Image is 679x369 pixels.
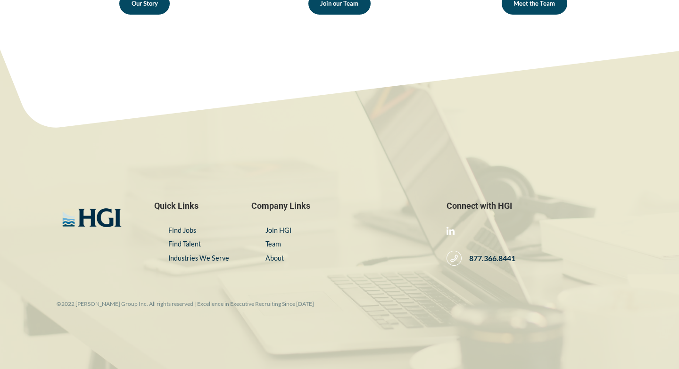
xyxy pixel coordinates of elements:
span: Company Links [251,200,427,211]
span: Quick Links [154,200,233,211]
a: Team [265,240,281,248]
a: About [265,254,284,262]
a: Find Jobs [168,226,196,234]
a: Find Talent [168,240,201,248]
a: Industries We Serve [168,254,229,262]
span: 877.366.8441 [462,254,515,263]
a: 877.366.8441 [447,251,515,266]
span: Our Story [132,0,158,7]
span: Join our Team [320,0,358,7]
a: Join HGI [265,226,291,234]
span: Connect with HGI [447,200,622,211]
small: ©2022 [PERSON_NAME] Group Inc. All rights reserved | Excellence in Executive Recruiting Since [DATE] [57,300,314,307]
span: Meet the Team [513,0,555,7]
